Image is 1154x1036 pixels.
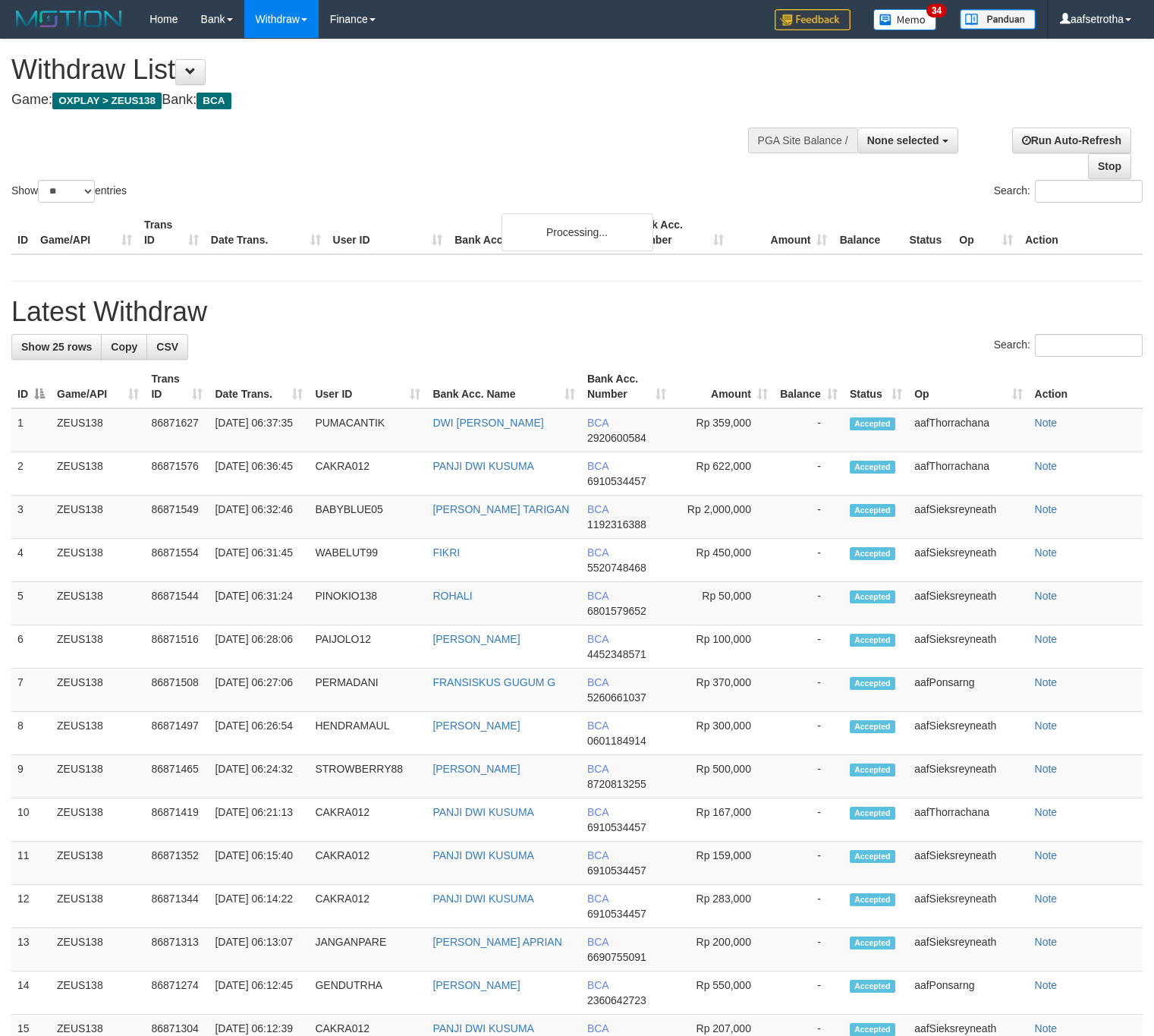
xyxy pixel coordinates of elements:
span: BCA [587,979,608,991]
td: PAIJOLO12 [309,625,426,669]
th: Date Trans.: activate to sort column ascending [209,365,309,408]
span: Copy 6801579652 to clipboard [587,605,646,617]
span: Accepted [850,417,895,430]
td: Rp 300,000 [672,712,774,755]
span: 34 [926,4,947,17]
a: Note [1035,849,1058,861]
span: BCA [587,503,608,515]
h4: Game: Bank: [11,93,754,108]
td: [DATE] 06:31:45 [209,539,309,582]
a: Note [1035,763,1058,775]
span: Copy 5520748468 to clipboard [587,562,646,574]
td: Rp 167,000 [672,798,774,842]
td: - [774,582,844,625]
td: PUMACANTIK [309,408,426,452]
th: Status [903,211,953,254]
span: Copy 6910534457 to clipboard [587,864,646,877]
label: Search: [994,334,1143,357]
a: [PERSON_NAME] [432,763,520,775]
span: BCA [587,720,608,732]
td: 2 [11,452,51,496]
td: HENDRAMAUL [309,712,426,755]
span: Copy 2360642723 to clipboard [587,994,646,1006]
td: - [774,798,844,842]
td: aafThorrachana [908,452,1028,496]
td: aafThorrachana [908,798,1028,842]
td: 11 [11,842,51,885]
span: Accepted [850,590,895,603]
th: Status: activate to sort column ascending [844,365,908,408]
td: - [774,712,844,755]
span: Copy 8720813255 to clipboard [587,778,646,790]
td: ZEUS138 [51,712,145,755]
td: JANGANPARE [309,928,426,971]
th: Date Trans. [205,211,327,254]
span: Accepted [850,547,895,560]
span: Copy 2920600584 to clipboard [587,432,646,444]
td: 86871274 [145,971,209,1015]
td: aafSieksreyneath [908,496,1028,539]
td: CAKRA012 [309,452,426,496]
span: BCA [587,676,608,688]
td: 4 [11,539,51,582]
td: ZEUS138 [51,842,145,885]
td: 86871516 [145,625,209,669]
td: Rp 50,000 [672,582,774,625]
a: PANJI DWI KUSUMA [432,849,534,861]
a: Note [1035,546,1058,559]
td: ZEUS138 [51,496,145,539]
button: None selected [857,128,958,153]
a: ROHALI [432,590,472,602]
td: PERMADANI [309,669,426,712]
span: Accepted [850,850,895,863]
span: Accepted [850,893,895,906]
th: Trans ID [138,211,205,254]
span: Accepted [850,634,895,647]
td: ZEUS138 [51,798,145,842]
th: User ID [327,211,449,254]
th: ID: activate to sort column descending [11,365,51,408]
a: PANJI DWI KUSUMA [432,460,534,472]
td: 1 [11,408,51,452]
span: BCA [587,806,608,818]
td: ZEUS138 [51,539,145,582]
img: panduan.png [960,9,1036,30]
td: 6 [11,625,51,669]
td: Rp 283,000 [672,885,774,928]
a: Note [1035,979,1058,991]
td: Rp 200,000 [672,928,774,971]
td: 86871352 [145,842,209,885]
td: 3 [11,496,51,539]
td: aafSieksreyneath [908,928,1028,971]
td: STROWBERRY88 [309,755,426,798]
td: 86871497 [145,712,209,755]
td: aafSieksreyneath [908,885,1028,928]
td: 10 [11,798,51,842]
th: User ID: activate to sort column ascending [309,365,426,408]
td: [DATE] 06:13:07 [209,928,309,971]
span: Copy 1192316388 to clipboard [587,518,646,531]
a: Note [1035,590,1058,602]
td: 12 [11,885,51,928]
span: Copy 0601184914 to clipboard [587,735,646,747]
a: Note [1035,1022,1058,1034]
td: GENDUTRHA [309,971,426,1015]
a: Note [1035,806,1058,818]
td: - [774,971,844,1015]
input: Search: [1035,334,1143,357]
span: Accepted [850,764,895,776]
div: Processing... [502,213,653,251]
a: Note [1035,893,1058,905]
a: [PERSON_NAME] [432,979,520,991]
label: Search: [994,180,1143,203]
td: 5 [11,582,51,625]
td: ZEUS138 [51,582,145,625]
a: [PERSON_NAME] [432,720,520,732]
td: PINOKIO138 [309,582,426,625]
td: Rp 370,000 [672,669,774,712]
td: Rp 550,000 [672,971,774,1015]
td: [DATE] 06:31:24 [209,582,309,625]
td: aafSieksreyneath [908,712,1028,755]
h1: Withdraw List [11,55,754,85]
td: WABELUT99 [309,539,426,582]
